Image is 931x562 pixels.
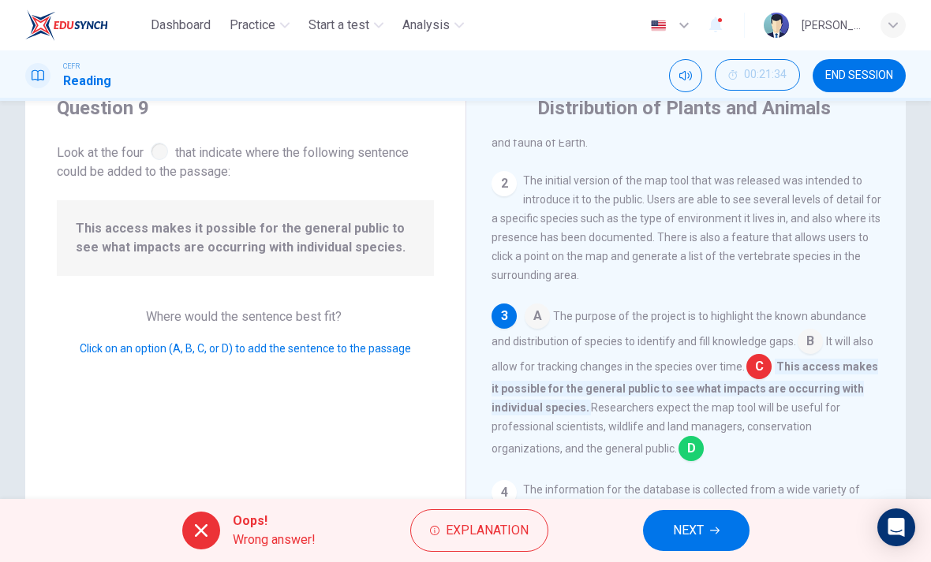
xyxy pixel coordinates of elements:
[446,519,529,542] span: Explanation
[146,309,345,324] span: Where would the sentence best fit?
[492,359,878,415] span: This access makes it possible for the general public to see what impacts are occurring with indiv...
[302,11,390,39] button: Start a test
[25,9,144,41] a: EduSynch logo
[233,512,316,530] span: Oops!
[230,16,275,35] span: Practice
[537,95,831,121] h4: Distribution of Plants and Animals
[57,95,434,121] h4: Question 9
[649,20,668,32] img: en
[673,519,704,542] span: NEXT
[396,11,470,39] button: Analysis
[63,72,111,91] h1: Reading
[308,16,369,35] span: Start a test
[492,303,517,329] div: 3
[63,61,80,72] span: CEFR
[877,508,915,546] div: Open Intercom Messenger
[802,16,862,35] div: [PERSON_NAME]
[715,59,800,92] div: Hide
[825,69,893,82] span: END SESSION
[492,171,517,196] div: 2
[25,9,108,41] img: EduSynch logo
[813,59,906,92] button: END SESSION
[492,480,517,505] div: 4
[798,329,823,354] span: B
[402,16,450,35] span: Analysis
[492,310,866,348] span: The purpose of the project is to highlight the known abundance and distribution of species to ide...
[151,16,211,35] span: Dashboard
[76,219,415,257] span: This access makes it possible for the general public to see what impacts are occurring with indiv...
[492,174,881,281] span: The initial version of the map tool that was released was intended to introduce it to the public....
[525,303,550,329] span: A
[144,11,217,39] button: Dashboard
[764,13,789,38] img: Profile picture
[744,69,787,81] span: 00:21:34
[223,11,296,39] button: Practice
[492,401,840,455] span: Researchers expect the map tool will be useful for professional scientists, wildlife and land man...
[80,342,411,355] span: Click on an option (A, B, C, or D) to add the sentence to the passage
[679,436,704,461] span: D
[746,354,772,379] span: C
[669,59,702,92] div: Mute
[233,530,316,549] span: Wrong answer!
[643,510,750,551] button: NEXT
[57,140,434,181] span: Look at the four that indicate where the following sentence could be added to the passage:
[715,59,800,91] button: 00:21:34
[410,509,548,552] button: Explanation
